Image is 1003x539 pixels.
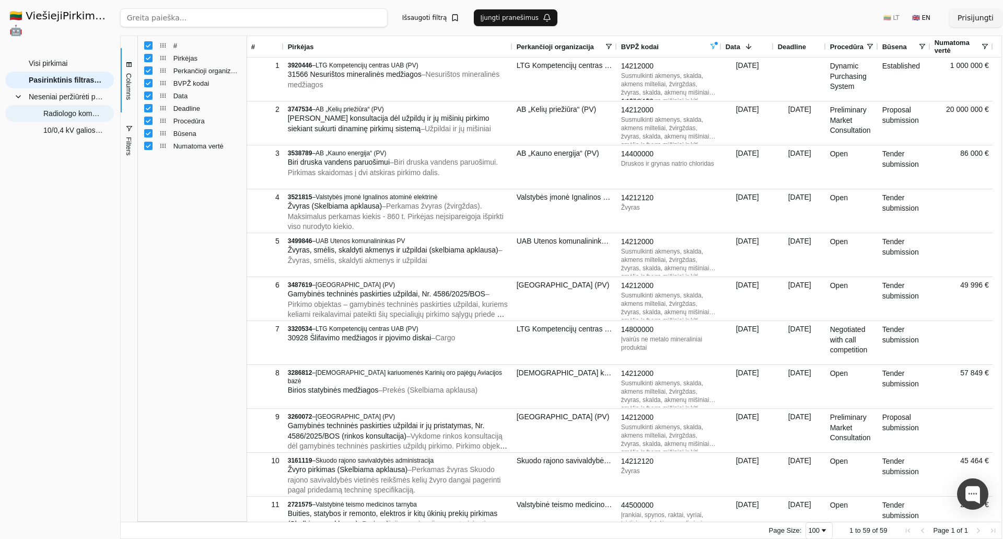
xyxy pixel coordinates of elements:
[288,70,422,78] span: 31566 Nesurištos mineralinės medžiagos
[288,158,390,166] span: Biri druska vandens paruošimui
[806,522,833,539] div: Page Size
[138,89,247,102] div: Data Column
[878,453,930,496] div: Tender submission
[288,369,312,376] span: 3286812
[288,193,508,201] div: –
[621,325,717,335] div: 14800000
[621,511,717,536] div: Įrankiai, spynos, raktai, vyriai, tvirtinimo detalės, grandinės ir spyruoklės
[621,456,717,467] div: 14212120
[173,117,240,125] span: Procedūra
[849,526,853,534] span: 1
[251,43,255,51] span: #
[138,39,247,52] div: # Column
[621,43,659,51] span: BVPŽ kodai
[120,8,388,27] input: Greita paieška...
[778,43,806,51] span: Deadline
[251,322,279,337] div: 7
[774,365,826,408] div: [DATE]
[288,62,312,69] span: 3920446
[930,145,993,189] div: 86 000 €
[104,9,121,22] strong: .AI
[826,58,878,101] div: Dynamic Purchasing System
[288,202,382,210] span: Žvyras (Skelbiama apklausa)
[288,158,498,177] span: – Biri druska vandens paruošimui. Pirkimas skaidomas į dvi atskiras pirkimo dalis.
[512,321,617,364] div: LTG Kompetencijų centras UAB (PV)
[288,202,504,231] span: – Perkamas žvyras (žvirgždas). Maksimalus perkamas kiekis - 860 t. Pirkėjas neįsipareigoja išpirk...
[288,465,501,494] span: – Perkamas žvyras Skuodo rajono savivaldybės vietinės reikšmės kelių žvyro dangai pagerinti pagal...
[918,526,927,535] div: Previous Page
[949,8,1002,27] button: Prisijungti
[621,247,717,272] div: Susmulkinti akmenys, skalda, akmens milteliai, žvirgždas, žvyras, skalda, akmenų mišiniai, smėlio...
[880,526,887,534] span: 59
[930,277,993,320] div: 49 996 €
[251,497,279,512] div: 11
[316,150,386,157] span: AB „Kauno energija“ (PV)
[288,70,499,89] span: – Nesurištos mineralinės medžiagos
[826,277,878,320] div: Open
[125,137,133,155] span: Filters
[138,39,247,152] div: Column List 9 Columns
[138,127,247,140] div: Būsena Column
[251,190,279,205] div: 4
[288,105,508,113] div: –
[288,386,379,394] span: Birios statybinės medžiagos
[882,43,907,51] span: Būsena
[774,145,826,189] div: [DATE]
[251,278,279,293] div: 6
[930,365,993,408] div: 57 849 €
[930,453,993,496] div: 45 464 €
[288,325,508,333] div: –
[721,409,774,452] div: [DATE]
[173,42,240,50] span: #
[288,193,312,201] span: 3521815
[930,58,993,101] div: 1 000 000 €
[621,281,717,291] div: 14212000
[872,526,878,534] span: of
[316,413,395,420] span: [GEOGRAPHIC_DATA] (PV)
[378,386,477,394] span: – Prekės (Skelbiama apklausa)
[721,101,774,145] div: [DATE]
[251,146,279,161] div: 3
[621,193,717,203] div: 14212120
[288,237,312,245] span: 3499846
[512,145,617,189] div: AB „Kauno energija“ (PV)
[29,72,103,88] span: Pasirinktinis filtras (59)
[316,62,418,69] span: LTG Kompetencijų centras UAB (PV)
[251,58,279,73] div: 1
[29,89,103,105] span: Neseniai peržiūrėti pirkimai
[862,526,870,534] span: 59
[826,233,878,277] div: Open
[721,453,774,496] div: [DATE]
[930,101,993,145] div: 20 000 000 €
[621,467,717,475] div: Žvyras
[721,321,774,364] div: [DATE]
[878,58,930,101] div: Established
[957,526,962,534] span: of
[288,432,507,461] span: – Vykdome rinkos konsultaciją dėl gamybinės techninės paskirties užpildų pirkimo. Pirkimo objekto...
[138,64,247,77] div: Perkančioji organizacija Column
[774,189,826,233] div: [DATE]
[173,79,240,87] span: BVPŽ kodai
[826,101,878,145] div: Preliminary Market Consultation
[721,189,774,233] div: [DATE]
[878,321,930,364] div: Tender submission
[512,101,617,145] div: AB „Kelių priežiūra“ (PV)
[474,9,557,26] button: Įjungti pranešimus
[512,409,617,452] div: [GEOGRAPHIC_DATA] (PV)
[621,203,717,212] div: Žvyras
[621,379,717,404] div: Susmulkinti akmenys, skalda, akmens milteliai, žvirgždas, žvyras, skalda, akmenų mišiniai, smėlio...
[906,9,937,26] button: 🇬🇧 EN
[621,97,717,107] div: 14212400
[621,159,717,168] div: Druskos ir grynas natrio chloridas
[288,369,502,385] span: [DEMOGRAPHIC_DATA] kariuomenės Karinių oro pajėgų Aviacijos bazė
[316,281,395,289] span: [GEOGRAPHIC_DATA] (PV)
[774,453,826,496] div: [DATE]
[726,43,740,51] span: Data
[288,334,431,342] span: 30928 Šlifavimo medžiagos ir pjovimo diskai
[517,43,594,51] span: Perkančioji organizacija
[512,58,617,101] div: LTG Kompetencijų centras UAB (PV)
[512,189,617,233] div: Valstybės įmonė Ignalinos atominė elektrinė
[288,412,508,421] div: –
[621,423,717,448] div: Susmulkinti akmenys, skalda, akmens milteliai, žvirgždas, žvyras, skalda, akmenų mišiniai, smėlio...
[621,291,717,316] div: Susmulkinti akmenys, skalda, akmens milteliai, žvirgždas, žvyras, skalda, akmenų mišiniai, smėlio...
